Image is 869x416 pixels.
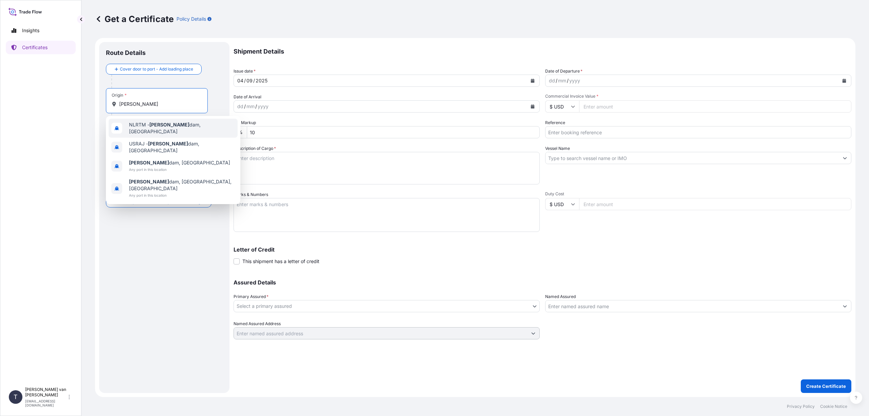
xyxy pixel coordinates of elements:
[25,387,67,398] p: [PERSON_NAME] van [PERSON_NAME]
[527,101,538,112] button: Calendar
[129,121,235,135] span: NLRTM - dam, [GEOGRAPHIC_DATA]
[106,116,240,204] div: Show suggestions
[255,102,257,111] div: /
[527,327,539,339] button: Show suggestions
[177,16,206,22] p: Policy Details
[234,42,851,61] p: Shipment Details
[545,68,583,75] span: Date of Departure
[545,126,851,138] input: Enter booking reference
[237,77,244,85] div: day,
[820,404,847,409] p: Cookie Notice
[546,300,839,312] input: Assured Name
[237,102,244,111] div: day,
[234,94,261,100] span: Date of Arrival
[234,247,851,252] p: Letter of Credit
[548,77,556,85] div: day,
[527,75,538,86] button: Calendar
[579,100,851,113] input: Enter amount
[839,152,851,164] button: Show suggestions
[253,77,255,85] div: /
[579,198,851,210] input: Enter amount
[545,293,576,300] label: Named Assured
[14,394,18,400] span: T
[129,160,169,165] b: [PERSON_NAME]
[22,44,48,51] p: Certificates
[545,119,565,126] label: Reference
[546,152,839,164] input: Type to search vessel name or IMO
[242,258,319,265] span: This shipment has a letter of credit
[129,179,169,184] b: [PERSON_NAME]
[234,191,268,198] label: Marks & Numbers
[129,159,230,166] span: dam, [GEOGRAPHIC_DATA]
[234,145,276,152] label: Description of Cargo
[545,94,851,99] span: Commercial Invoice Value
[129,192,235,199] span: Any port in this location
[119,101,199,107] input: Origin
[567,77,569,85] div: /
[106,49,146,57] p: Route Details
[95,14,174,24] p: Get a Certificate
[234,119,256,126] label: CIF Markup
[148,141,188,146] b: [PERSON_NAME]
[112,93,127,98] div: Origin
[545,145,570,152] label: Vessel Name
[787,404,815,409] p: Privacy Policy
[839,300,851,312] button: Show suggestions
[257,102,269,111] div: year,
[129,166,230,173] span: Any port in this location
[244,77,246,85] div: /
[246,77,253,85] div: month,
[234,293,269,300] span: Primary Assured
[25,399,67,407] p: [EMAIL_ADDRESS][DOMAIN_NAME]
[556,77,557,85] div: /
[234,68,256,75] span: Issue date
[234,280,851,285] p: Assured Details
[234,320,281,327] label: Named Assured Address
[557,77,567,85] div: month,
[569,77,581,85] div: year,
[246,102,255,111] div: month,
[247,126,540,138] input: Enter percentage between 0 and 10%
[244,102,246,111] div: /
[22,27,39,34] p: Insights
[120,66,193,73] span: Cover door to port - Add loading place
[255,77,268,85] div: year,
[129,140,235,154] span: USRAJ - dam, [GEOGRAPHIC_DATA]
[129,178,235,192] span: dam, [GEOGRAPHIC_DATA], [GEOGRAPHIC_DATA]
[545,191,851,197] span: Duty Cost
[806,383,846,390] p: Create Certificate
[234,327,527,339] input: Named Assured Address
[237,303,292,310] span: Select a primary assured
[149,122,189,127] b: [PERSON_NAME]
[839,75,850,86] button: Calendar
